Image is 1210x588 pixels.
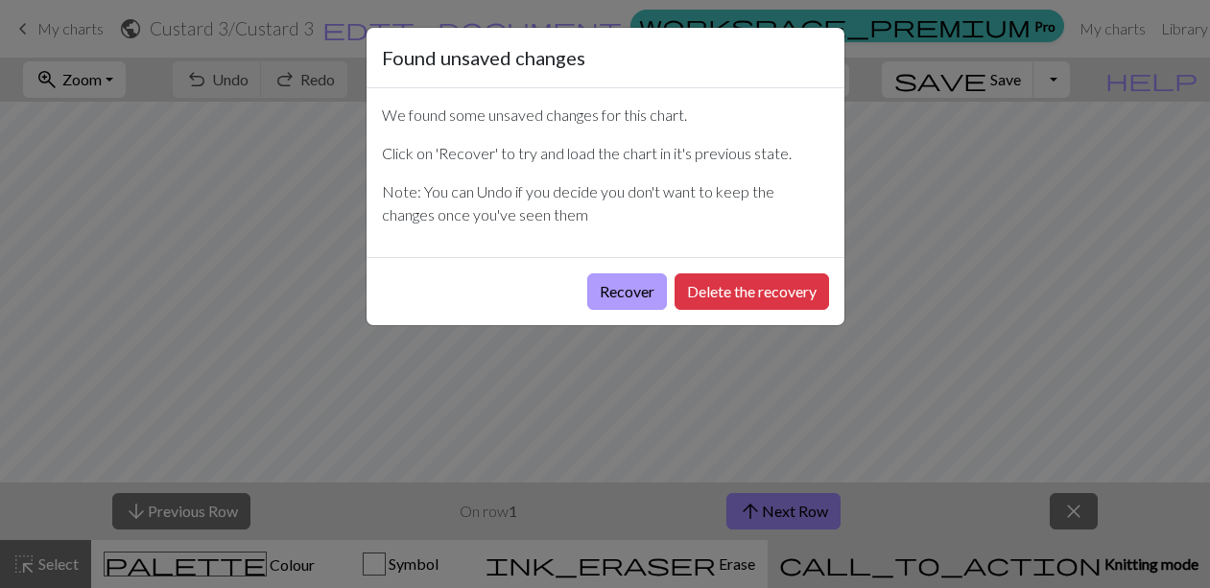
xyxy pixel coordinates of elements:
button: Recover [587,273,667,310]
button: Delete the recovery [675,273,829,310]
p: We found some unsaved changes for this chart. [382,104,829,127]
p: Note: You can Undo if you decide you don't want to keep the changes once you've seen them [382,180,829,226]
h5: Found unsaved changes [382,43,585,72]
p: Click on 'Recover' to try and load the chart in it's previous state. [382,142,829,165]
